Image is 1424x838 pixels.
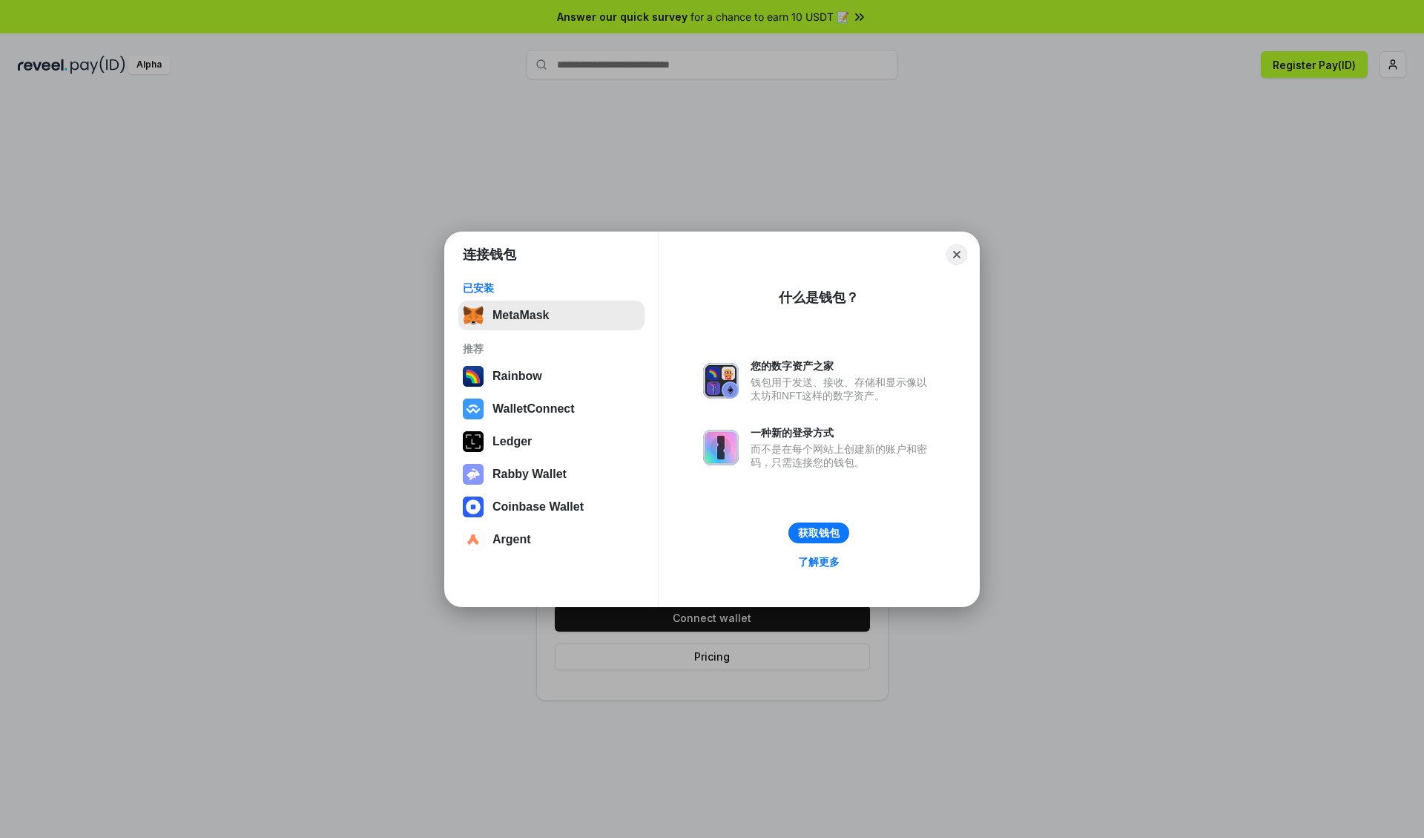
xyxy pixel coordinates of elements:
[463,497,484,517] img: svg+xml,%3Csvg%20width%3D%2228%22%20height%3D%2228%22%20viewBox%3D%220%200%2028%2028%22%20fill%3D...
[458,361,645,391] button: Rainbow
[463,431,484,452] img: svg+xml,%3Csvg%20xmlns%3D%22http%3A%2F%2Fwww.w3.org%2F2000%2Fsvg%22%20width%3D%2228%22%20height%3...
[751,376,934,402] div: 钱包用于发送、接收、存储和显示像以太坊和NFT这样的数字资产。
[463,464,484,485] img: svg+xml,%3Csvg%20xmlns%3D%22http%3A%2F%2Fwww.w3.org%2F2000%2Fsvg%22%20fill%3D%22none%22%20viewBox...
[492,370,542,383] div: Rainbow
[463,399,484,419] img: svg+xml,%3Csvg%20width%3D%2228%22%20height%3D%2228%22%20viewBox%3D%220%200%2028%2028%22%20fill%3D...
[458,459,645,489] button: Rabby Wallet
[788,523,849,543] button: 获取钱包
[789,552,848,572] a: 了解更多
[492,402,575,416] div: WalletConnect
[463,342,640,356] div: 推荐
[492,309,549,322] div: MetaMask
[751,442,934,469] div: 而不是在每个网站上创建新的账户和密码，只需连接您的钱包。
[798,526,840,540] div: 获取钱包
[703,430,739,465] img: svg+xml,%3Csvg%20xmlns%3D%22http%3A%2F%2Fwww.w3.org%2F2000%2Fsvg%22%20fill%3D%22none%22%20viewBox...
[463,246,516,263] h1: 连接钱包
[463,366,484,387] img: svg+xml,%3Csvg%20width%3D%22120%22%20height%3D%22120%22%20viewBox%3D%220%200%20120%20120%22%20fil...
[492,500,584,514] div: Coinbase Wallet
[458,525,645,554] button: Argent
[463,281,640,295] div: 已安装
[492,468,567,481] div: Rabby Wallet
[946,244,967,265] button: Close
[492,533,531,546] div: Argent
[458,427,645,456] button: Ledger
[779,289,859,307] div: 什么是钱包？
[751,426,934,439] div: 一种新的登录方式
[458,492,645,522] button: Coinbase Wallet
[463,305,484,326] img: svg+xml,%3Csvg%20fill%3D%22none%22%20height%3D%2233%22%20viewBox%3D%220%200%2035%2033%22%20width%...
[798,555,840,569] div: 了解更多
[703,363,739,399] img: svg+xml,%3Csvg%20xmlns%3D%22http%3A%2F%2Fwww.w3.org%2F2000%2Fsvg%22%20fill%3D%22none%22%20viewBox...
[458,301,645,330] button: MetaMask
[492,435,532,448] div: Ledger
[463,529,484,550] img: svg+xml,%3Csvg%20width%3D%2228%22%20height%3D%2228%22%20viewBox%3D%220%200%2028%2028%22%20fill%3D...
[458,394,645,424] button: WalletConnect
[751,359,934,373] div: 您的数字资产之家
